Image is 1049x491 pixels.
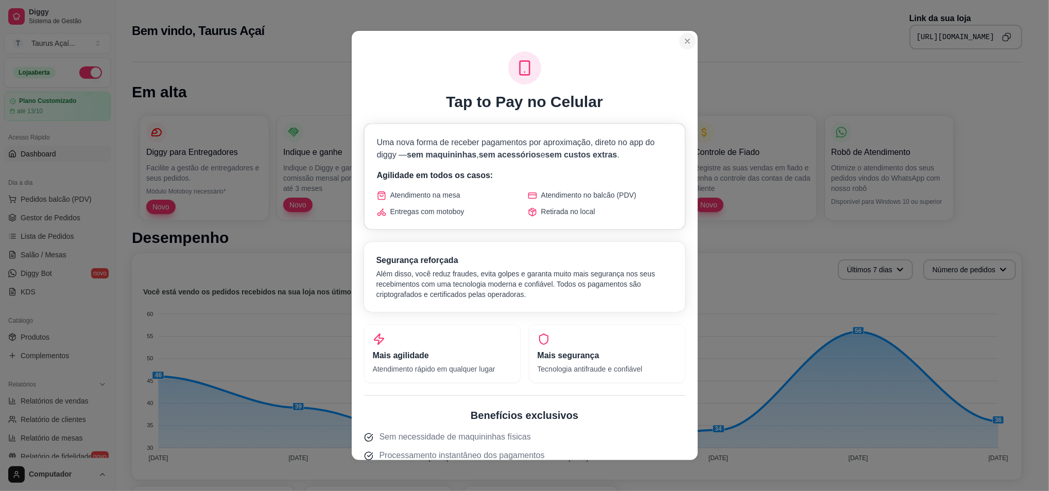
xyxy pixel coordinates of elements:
span: Sem necessidade de maquininhas físicas [380,431,531,443]
h1: Tap to Pay no Celular [446,93,603,111]
span: Processamento instantâneo dos pagamentos [380,449,545,462]
span: sem custos extras [545,150,617,159]
h3: Mais agilidade [373,349,512,362]
h3: Segurança reforçada [376,254,673,267]
span: Atendimento no balcão (PDV) [541,190,637,200]
p: Atendimento rápido em qualquer lugar [373,364,512,374]
p: Uma nova forma de receber pagamentos por aproximação, direto no app do diggy — , e . [377,136,673,161]
span: Atendimento na mesa [390,190,460,200]
p: Tecnologia antifraude e confiável [538,364,677,374]
p: Agilidade em todos os casos: [377,169,673,182]
span: Entregas com motoboy [390,206,465,217]
span: Retirada no local [541,206,595,217]
button: Close [679,33,696,49]
p: Além disso, você reduz fraudes, evita golpes e garanta muito mais segurança nos seus recebimentos... [376,269,673,300]
span: sem acessórios [479,150,541,159]
h2: Benefícios exclusivos [364,408,685,423]
span: sem maquininhas [407,150,476,159]
h3: Mais segurança [538,349,677,362]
